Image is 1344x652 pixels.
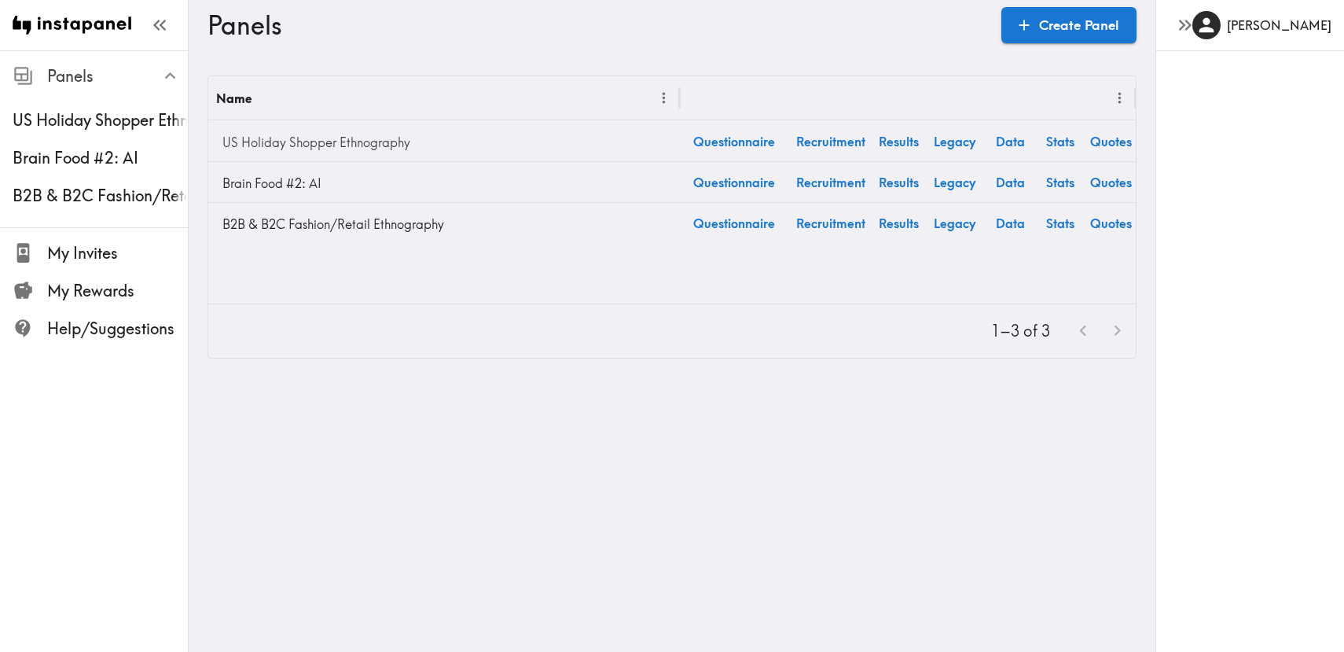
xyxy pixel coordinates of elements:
[1035,162,1085,202] a: Stats
[47,318,188,340] span: Help/Suggestions
[680,121,788,161] a: Questionnaire
[680,203,788,243] a: Questionnaire
[1085,203,1136,243] a: Quotes
[1085,121,1136,161] a: Quotes
[991,320,1050,342] p: 1–3 of 3
[1227,17,1331,34] h6: [PERSON_NAME]
[873,162,924,202] a: Results
[652,86,676,110] button: Menu
[207,10,989,40] h3: Panels
[788,162,873,202] a: Recruitment
[1107,86,1132,110] button: Menu
[985,121,1035,161] a: Data
[216,168,672,199] a: Brain Food #2: AI
[47,242,188,264] span: My Invites
[788,121,873,161] a: Recruitment
[1001,7,1137,43] a: Create Panel
[13,109,188,131] span: US Holiday Shopper Ethnography
[13,147,188,169] span: Brain Food #2: AI
[873,203,924,243] a: Results
[1085,162,1136,202] a: Quotes
[216,90,252,106] div: Name
[985,162,1035,202] a: Data
[924,162,985,202] a: Legacy
[1035,121,1085,161] a: Stats
[689,86,714,110] button: Sort
[873,121,924,161] a: Results
[924,203,985,243] a: Legacy
[1035,203,1085,243] a: Stats
[985,203,1035,243] a: Data
[13,185,188,207] span: B2B & B2C Fashion/Retail Ethnography
[47,280,188,302] span: My Rewards
[924,121,985,161] a: Legacy
[680,162,788,202] a: Questionnaire
[216,208,672,240] a: B2B & B2C Fashion/Retail Ethnography
[253,86,277,110] button: Sort
[788,203,873,243] a: Recruitment
[216,127,672,158] a: US Holiday Shopper Ethnography
[47,65,188,87] span: Panels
